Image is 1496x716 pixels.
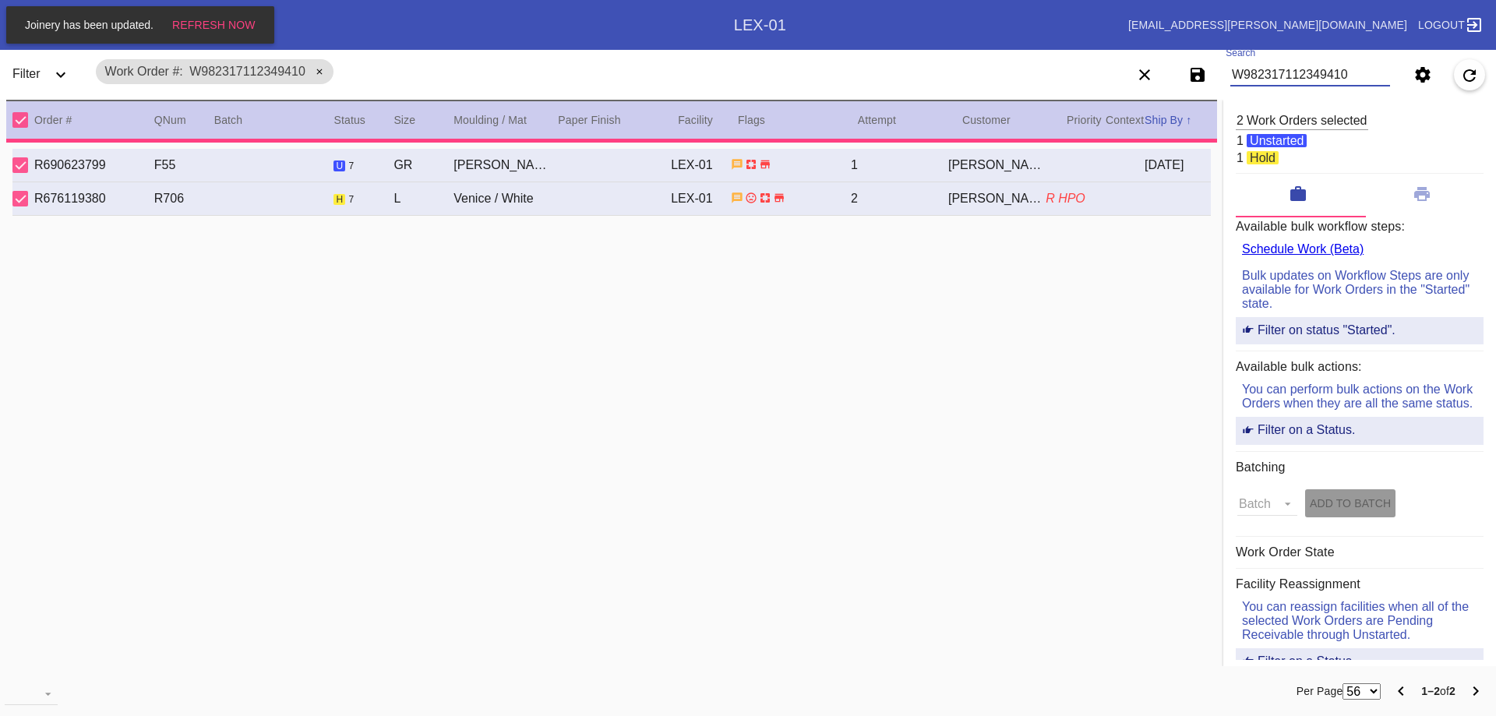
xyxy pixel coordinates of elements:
div: Work OrdersExpand [37,9,734,41]
md-checkbox: Select Work Order [12,189,36,209]
span: Logout [1418,19,1465,31]
div: Status [333,111,393,129]
span: 1 [1237,151,1244,164]
span: Ship to Store [773,191,785,204]
div: Facility Reassignment [1236,575,1484,594]
span: Ship to Store [759,157,771,171]
span: Joinery has been updated. [20,19,158,31]
div: Order # [34,111,154,129]
div: Customer [962,111,1067,129]
md-select: Batch [1237,492,1297,516]
span: Surface Float [759,191,771,204]
ng-md-icon: Clear filters [1135,74,1154,86]
div: Select Work OrderR690623799F55Unstarted 7 workflow steps remainingGR[PERSON_NAME] Slim (Medium) /... [12,149,1211,182]
div: Available bulk actions: [1236,358,1484,376]
span: HPO [1058,192,1085,205]
div: FilterExpand [6,53,87,97]
div: 1 [851,158,948,172]
span: 7 [349,194,355,205]
div: Select Work OrderR676119380R706Hold 7 workflow steps remainingLVenice / WhiteLEX-012[PERSON_NAME]... [12,182,1211,216]
span: unstarted [1250,134,1304,147]
div: LEX-01 [734,16,786,34]
div: of [1421,682,1455,700]
span: Add to Batch [1310,497,1391,510]
p: You can perform bulk actions on the Work Orders when they are all the same status. [1236,376,1484,417]
span: ↑ [1186,114,1191,126]
span: h [336,194,343,205]
b: 2 [1449,685,1455,697]
span: 7 workflow steps remaining [349,160,355,171]
span: Surface Float [745,157,757,171]
div: [PERSON_NAME] [948,158,1046,172]
p: Filter on a Status. [1236,417,1484,444]
div: [DATE] [1145,158,1211,172]
button: Previous Page [1385,675,1417,707]
a: [EMAIL_ADDRESS][PERSON_NAME][DOMAIN_NAME] [1128,19,1407,31]
a: Logout [1413,11,1484,39]
div: R676119380 [34,192,154,206]
span: Hold [333,194,345,205]
button: Save filters [1182,59,1213,90]
span: Work Orders selected [1247,114,1367,127]
div: Batching [1236,458,1484,477]
button: Add to Batch [1305,489,1395,517]
span: Has instructions from customer. Has instructions from business. [731,157,743,171]
div: QNum [154,111,214,129]
span: u [336,160,343,171]
p: You can reassign facilities when all of the selected Work Orders are Pending Receivable through U... [1236,594,1484,648]
ng-md-icon: Control [1289,185,1307,205]
button: Settings [1407,59,1438,90]
ng-md-icon: Machines [1413,185,1431,205]
div: Priority [1067,111,1106,129]
p: Bulk updates on Workflow Steps are only available for Work Orders in the "Started" state. [1236,263,1484,317]
span: Priority [1067,114,1102,126]
span: Unstarted [333,160,345,171]
span: Size [393,114,415,126]
button: Expand [45,59,76,90]
div: Paper Finish [558,111,678,129]
div: GR [393,158,453,172]
div: Work Order State [1236,543,1484,562]
span: Work Order # [105,65,183,78]
button: Refresh [1454,59,1485,90]
div: Available bulk workflow steps: [1236,217,1484,236]
span: Refresh Now [172,19,256,31]
span: Ship By [1145,114,1183,126]
div: [PERSON_NAME] [948,192,1046,206]
md-checkbox: Select All [12,108,36,132]
div: 2 [851,192,948,206]
b: 1–2 [1421,685,1440,697]
button: Refresh Now [168,11,260,39]
span: W982317112349410 [189,65,305,78]
span: hold [1250,151,1275,164]
p: Filter on status "Started". [1236,317,1484,344]
div: L [393,192,453,206]
label: Per Page [1297,682,1343,700]
div: LEX-01 [671,192,731,206]
button: Next Page [1460,675,1491,707]
a: Schedule Work (Beta) [1242,242,1364,256]
md-checkbox: Select Work Order [12,155,36,175]
div: R706 [154,192,214,206]
div: Flags [738,111,858,129]
span: 1 [1237,134,1244,147]
div: Venice / White [453,192,551,206]
div: Size [393,111,453,129]
span: R [1046,192,1055,205]
div: F55 [154,158,214,172]
div: LEX-01 [671,158,731,172]
div: Facility [678,111,738,129]
div: Moulding / Mat [453,111,558,129]
div: Context [1106,111,1145,129]
span: 2 [1237,114,1244,127]
button: Clear filters [1129,59,1160,90]
span: 7 [349,160,355,171]
div: Batch [214,111,334,129]
span: Filter [12,67,41,80]
span: 7 workflow steps remaining [349,194,355,205]
p: Filter on a Status. [1236,648,1484,675]
span: return [745,191,757,204]
span: Has instructions from customer. Has instructions from business. [731,191,743,204]
div: Ship By ↑ [1145,111,1211,129]
div: R690623799 [34,158,154,172]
